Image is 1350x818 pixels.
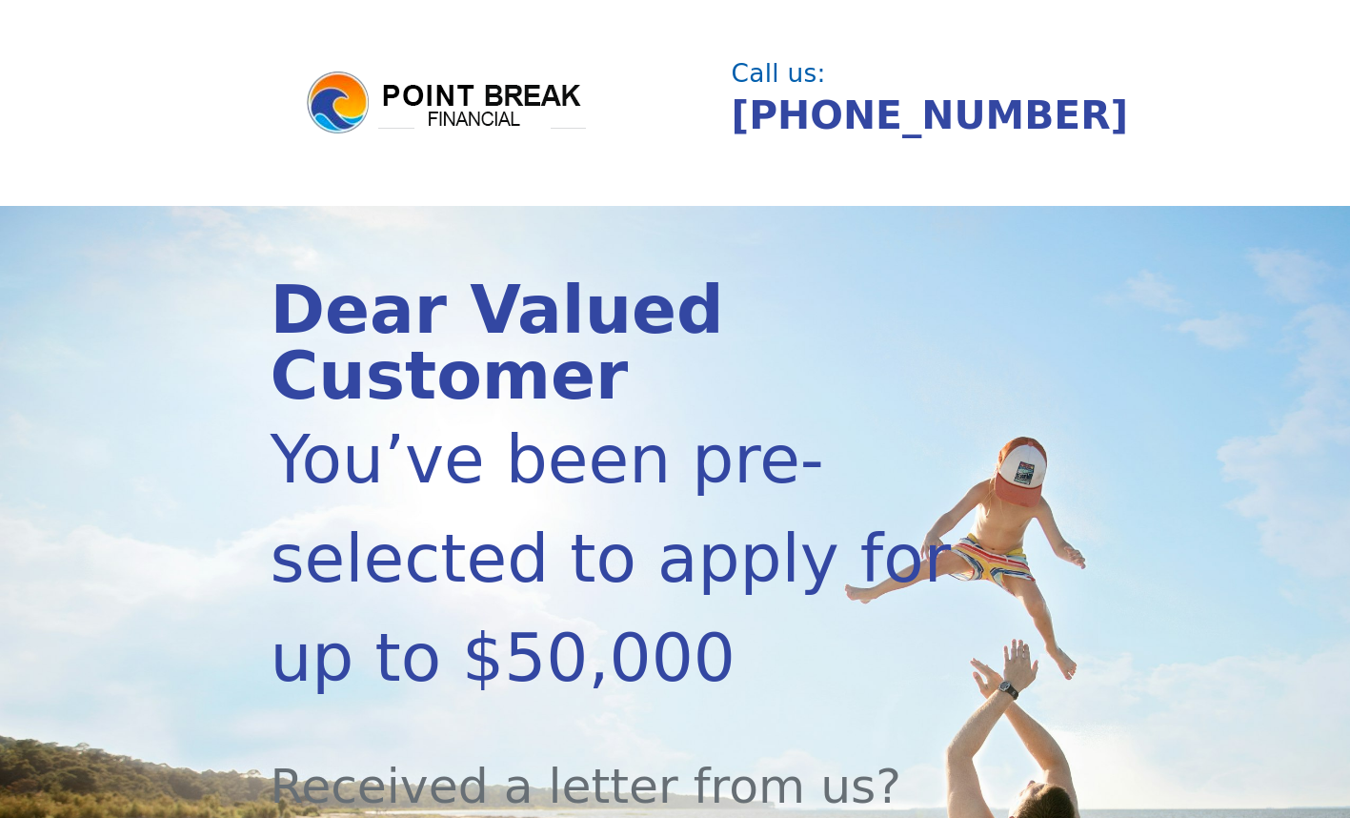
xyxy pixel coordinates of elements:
div: Dear Valued Customer [270,277,958,410]
img: logo.png [304,69,590,137]
div: You’ve been pre-selected to apply for up to $50,000 [270,410,958,707]
a: [PHONE_NUMBER] [732,92,1129,138]
div: Call us: [732,61,1069,86]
